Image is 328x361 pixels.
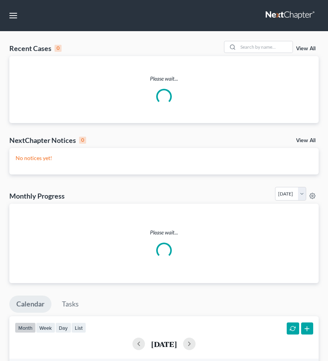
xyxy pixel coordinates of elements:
[55,322,71,333] button: day
[296,46,316,51] a: View All
[15,322,36,333] button: month
[9,191,65,201] h3: Monthly Progress
[16,154,312,162] p: No notices yet!
[16,229,312,236] p: Please wait...
[238,41,293,53] input: Search by name...
[79,137,86,144] div: 0
[36,322,55,333] button: week
[9,44,62,53] div: Recent Cases
[55,45,62,52] div: 0
[9,75,319,83] p: Please wait...
[9,136,86,145] div: NextChapter Notices
[296,138,316,143] a: View All
[55,296,86,313] a: Tasks
[9,296,51,313] a: Calendar
[71,322,86,333] button: list
[151,340,177,348] h2: [DATE]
